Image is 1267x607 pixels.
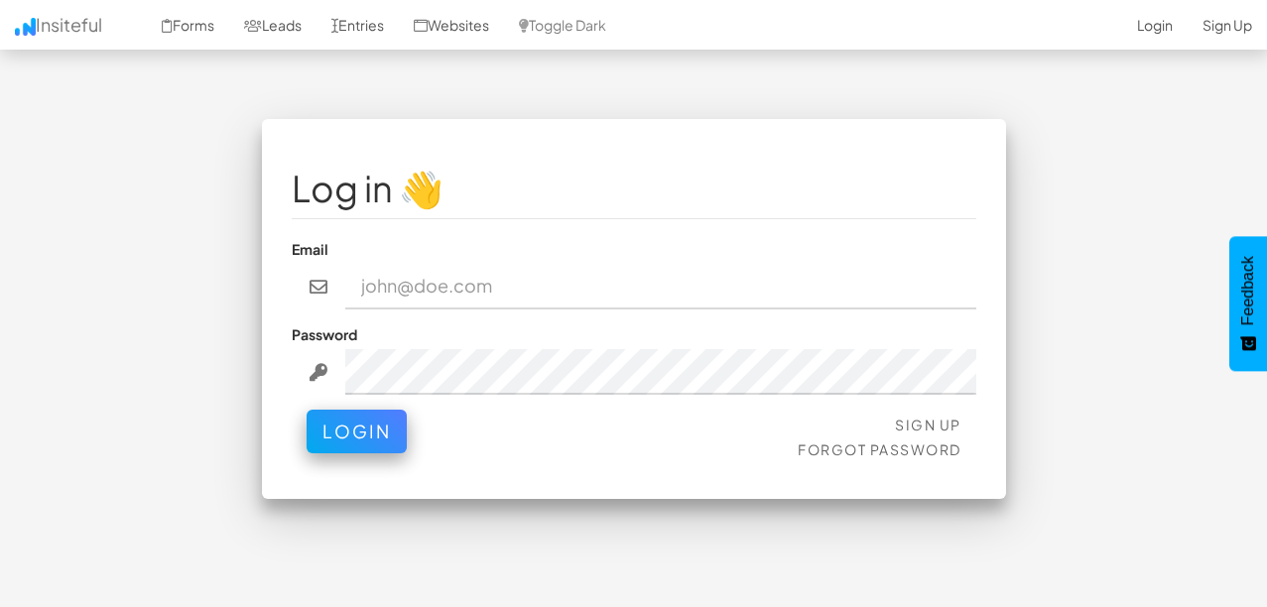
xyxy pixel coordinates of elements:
[292,239,328,259] label: Email
[307,410,407,453] button: Login
[798,440,961,458] a: Forgot Password
[345,264,976,309] input: john@doe.com
[1229,236,1267,371] button: Feedback - Show survey
[895,416,961,433] a: Sign Up
[1239,256,1257,325] span: Feedback
[15,18,36,36] img: icon.png
[292,169,976,208] h1: Log in 👋
[292,324,357,344] label: Password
